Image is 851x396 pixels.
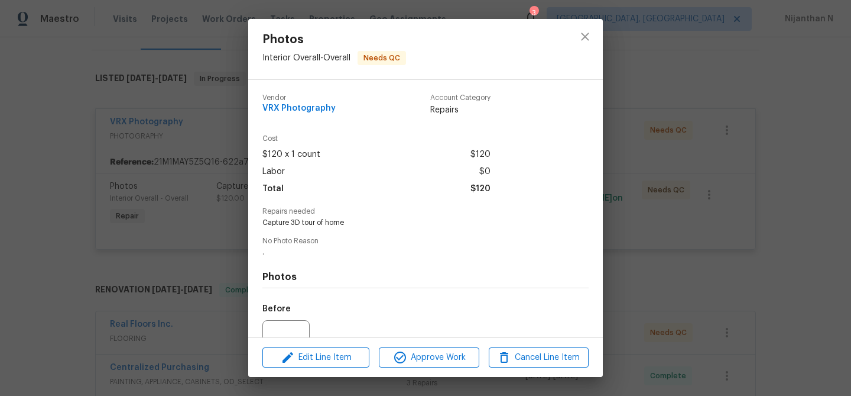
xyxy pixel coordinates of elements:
div: 3 [530,7,538,19]
span: Repairs [430,104,491,116]
span: No Photo Reason [262,237,589,245]
span: Edit Line Item [266,350,366,365]
span: Cancel Line Item [492,350,585,365]
span: . [262,247,556,257]
span: Interior Overall - Overall [262,54,350,62]
span: Account Category [430,94,491,102]
span: VRX Photography [262,104,336,113]
button: Edit Line Item [262,347,369,368]
span: Approve Work [382,350,475,365]
button: Approve Work [379,347,479,368]
h5: Before [262,305,291,313]
span: Total [262,181,284,198]
button: close [571,22,599,51]
h4: Photos [262,271,589,283]
span: $0 [479,163,491,181]
span: Photos [262,33,406,46]
span: Repairs needed [262,208,589,215]
span: $120 [470,146,491,163]
span: Needs QC [359,52,405,64]
span: Labor [262,163,285,181]
button: Cancel Line Item [489,347,589,368]
span: Cost [262,135,491,143]
span: Capture 3D tour of home [262,218,556,228]
span: Vendor [262,94,336,102]
span: $120 x 1 count [262,146,320,163]
span: $120 [470,181,491,198]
